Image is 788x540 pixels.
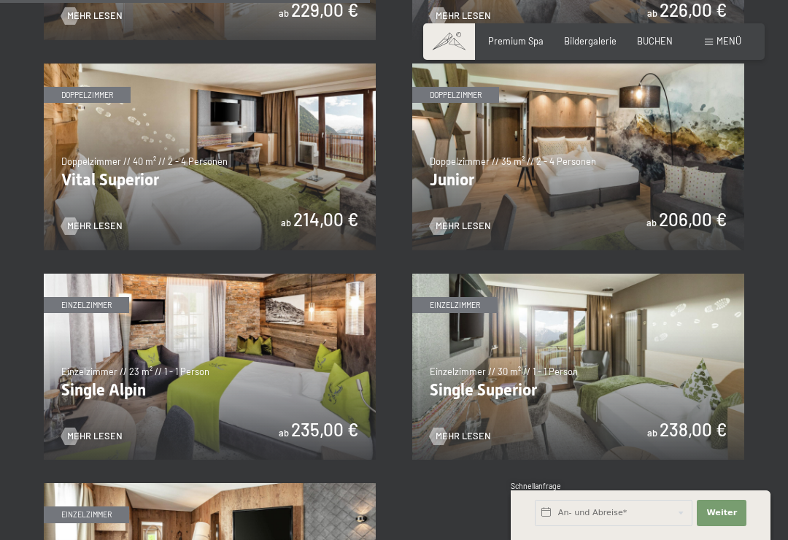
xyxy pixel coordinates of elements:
a: Mehr Lesen [430,430,491,443]
a: BUCHEN [637,35,673,47]
span: Menü [716,35,741,47]
img: Single Superior [412,274,744,460]
a: Mehr Lesen [430,9,491,23]
span: Mehr Lesen [67,220,123,233]
span: Schnellanfrage [511,482,561,490]
a: Single Relax [44,483,376,490]
a: Junior [412,63,744,71]
img: Junior [412,63,744,250]
a: Single Superior [412,274,744,281]
img: Vital Superior [44,63,376,250]
span: Weiter [706,507,737,519]
a: Bildergalerie [564,35,617,47]
span: Mehr Lesen [436,430,491,443]
button: Weiter [697,500,746,526]
a: Mehr Lesen [430,220,491,233]
a: Mehr Lesen [61,9,123,23]
span: Mehr Lesen [67,430,123,443]
a: Single Alpin [44,274,376,281]
a: Vital Superior [44,63,376,71]
a: Mehr Lesen [61,220,123,233]
span: Mehr Lesen [436,9,491,23]
span: Mehr Lesen [436,220,491,233]
a: Premium Spa [488,35,544,47]
a: Mehr Lesen [61,430,123,443]
img: Single Alpin [44,274,376,460]
span: Mehr Lesen [67,9,123,23]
